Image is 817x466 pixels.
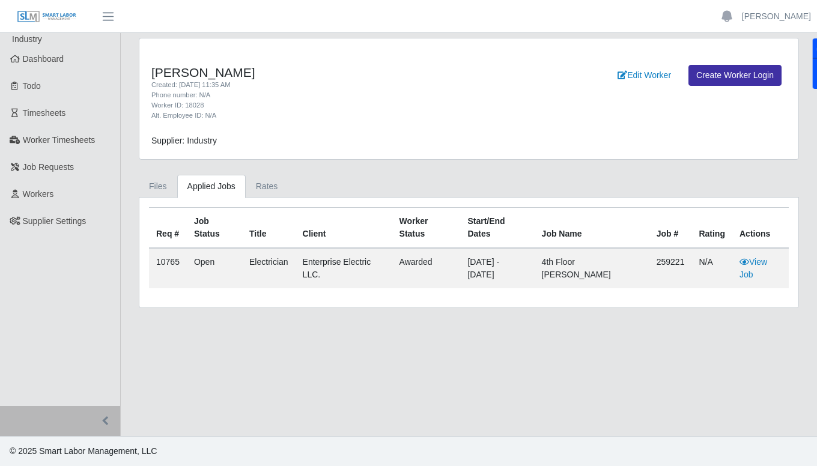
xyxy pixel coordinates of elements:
[151,136,217,145] span: Supplier: Industry
[151,100,514,110] div: Worker ID: 18028
[177,175,246,198] a: Applied Jobs
[460,248,534,288] td: [DATE] - [DATE]
[649,248,692,288] td: 259221
[23,135,95,145] span: Worker Timesheets
[732,208,789,249] th: Actions
[23,162,74,172] span: Job Requests
[392,248,461,288] td: awarded
[535,248,649,288] td: 4th Floor [PERSON_NAME]
[151,110,514,121] div: Alt. Employee ID: N/A
[187,248,242,288] td: Open
[740,257,767,279] a: View Job
[23,216,87,226] span: Supplier Settings
[17,10,77,23] img: SLM Logo
[246,175,288,198] a: Rates
[242,208,296,249] th: Title
[149,208,187,249] th: Req #
[296,248,392,288] td: Enterprise Electric LLC.
[535,208,649,249] th: Job Name
[23,108,66,118] span: Timesheets
[10,446,157,456] span: © 2025 Smart Labor Management, LLC
[392,208,461,249] th: Worker Status
[12,34,42,44] span: Industry
[187,208,242,249] th: Job Status
[742,10,811,23] a: [PERSON_NAME]
[23,54,64,64] span: Dashboard
[139,175,177,198] a: Files
[691,248,732,288] td: N/A
[688,65,782,86] a: Create Worker Login
[649,208,692,249] th: Job #
[242,248,296,288] td: Electrician
[23,189,54,199] span: Workers
[23,81,41,91] span: Todo
[691,208,732,249] th: Rating
[151,65,514,80] h4: [PERSON_NAME]
[460,208,534,249] th: Start/End Dates
[149,248,187,288] td: 10765
[296,208,392,249] th: Client
[610,65,679,86] a: Edit Worker
[151,90,514,100] div: Phone number: N/A
[151,80,514,90] div: Created: [DATE] 11:35 AM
